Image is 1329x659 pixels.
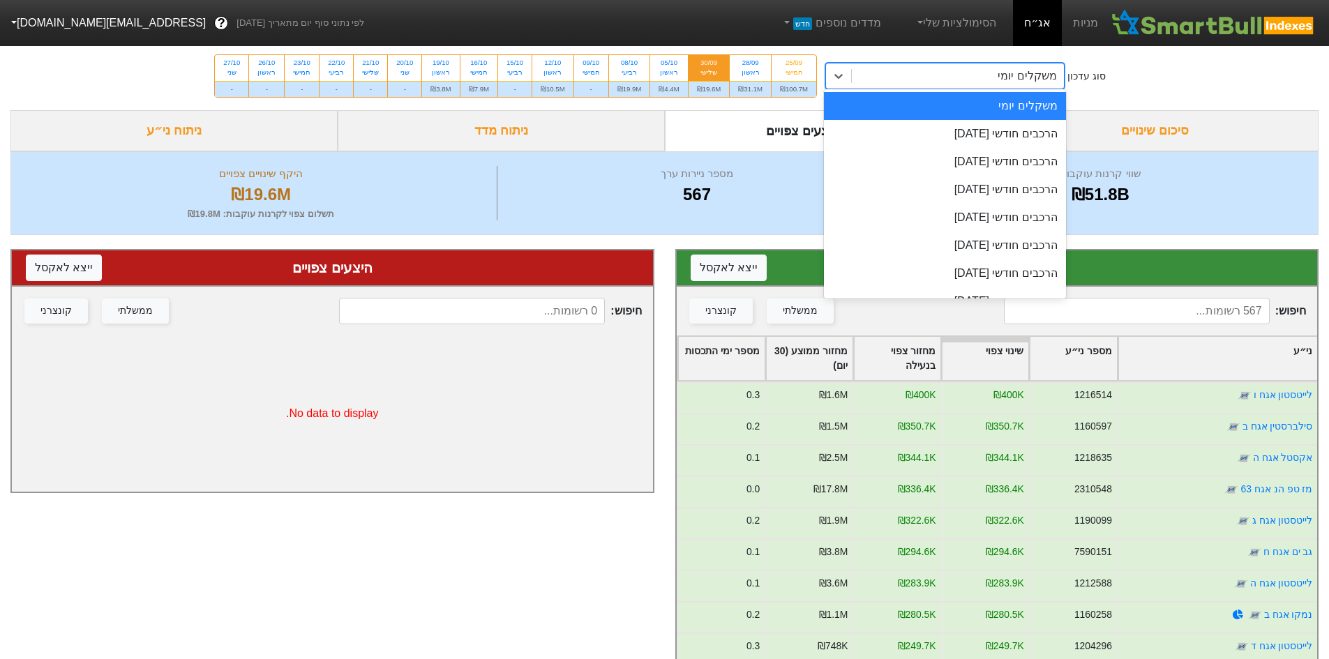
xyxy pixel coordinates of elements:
div: ₪4.4M [650,81,687,97]
div: ₪400K [906,388,936,402]
div: 0.3 [746,388,759,402]
a: מז טפ הנ אגח 63 [1240,483,1312,494]
span: חיפוש : [339,298,641,324]
div: ₪294.6K [897,545,936,559]
div: - [388,81,421,97]
div: קונצרני [40,303,72,319]
div: 1216514 [1074,388,1111,402]
div: שלישי [362,68,379,77]
div: ₪19.9M [609,81,650,97]
div: ₪280.5K [897,607,936,622]
div: 22/10 [328,58,345,68]
div: 0.2 [746,513,759,528]
img: tase link [1233,577,1247,591]
div: ₪1.6M [818,388,848,402]
div: שני [396,68,413,77]
div: ₪283.9K [985,576,1023,591]
img: tase link [1247,545,1261,559]
div: - [285,81,319,97]
div: ₪1.5M [818,419,848,434]
div: 0.2 [746,607,759,622]
div: 0.3 [746,639,759,653]
div: שלישי [697,68,721,77]
div: הרכבים חודשי [DATE] [824,148,1066,176]
div: ₪322.6K [897,513,936,528]
div: 2310548 [1074,482,1111,497]
div: רביעי [506,68,523,77]
div: ממשלתי [783,303,818,319]
div: 0.1 [746,450,759,465]
div: ₪336.4K [985,482,1023,497]
button: ממשלתי [102,298,169,324]
a: סילברסטין אגח ב [1242,421,1312,432]
div: 0.1 [746,545,759,559]
a: לייטסטון אגח ה [1249,577,1312,589]
div: 08/10 [617,58,642,68]
div: חמישי [780,68,808,77]
div: ₪100.7M [772,81,816,97]
div: היצעים צפויים [26,257,639,278]
div: Toggle SortBy [854,337,940,380]
div: ראשון [738,68,763,77]
a: הסימולציות שלי [909,9,1003,37]
div: סוג עדכון [1067,69,1106,84]
div: 1160258 [1074,607,1111,622]
div: 30/09 [697,58,721,68]
div: 20/10 [396,58,413,68]
button: קונצרני [24,298,88,324]
div: 15/10 [506,58,523,68]
div: ביקושים צפויים [691,257,1304,278]
div: תשלום צפוי לקרנות עוקבות : ₪19.8M [29,207,493,221]
div: ₪17.8M [813,482,848,497]
img: SmartBull [1109,9,1318,37]
div: 0.1 [746,576,759,591]
div: Toggle SortBy [1030,337,1116,380]
button: ייצא לאקסל [26,255,102,281]
div: שווי קרנות עוקבות [901,166,1300,182]
div: No data to display. [12,335,653,492]
img: tase link [1237,388,1251,402]
div: - [354,81,387,97]
span: חדש [793,17,812,30]
div: ראשון [257,68,276,77]
a: לייטסטון אגח ג [1252,515,1312,526]
div: ניתוח ני״ע [10,110,338,151]
div: רביעי [328,68,345,77]
div: מספר ניירות ערך [501,166,892,182]
div: - [320,81,353,97]
div: - [498,81,532,97]
div: 0.0 [746,482,759,497]
button: קונצרני [689,298,753,324]
img: tase link [1236,514,1249,528]
div: 1212588 [1074,576,1111,591]
input: 567 רשומות... [1004,298,1270,324]
div: ראשון [659,68,679,77]
div: - [249,81,284,97]
div: ₪336.4K [897,482,936,497]
div: ₪294.6K [985,545,1023,559]
div: ₪322.6K [985,513,1023,528]
div: ₪350.7K [897,419,936,434]
div: חמישי [469,68,489,77]
div: 1160597 [1074,419,1111,434]
span: חיפוש : [1004,298,1306,324]
div: 09/10 [583,58,600,68]
div: קונצרני [705,303,737,319]
div: 26/10 [257,58,276,68]
div: הרכבים חודשי [DATE] [824,259,1066,287]
div: 23/10 [293,58,310,68]
img: tase link [1224,483,1238,497]
div: משקלים יומי [998,68,1056,84]
div: היקף שינויים צפויים [29,166,493,182]
div: ₪350.7K [985,419,1023,434]
div: Toggle SortBy [678,337,765,380]
div: 16/10 [469,58,489,68]
img: tase link [1234,639,1248,653]
a: אקסטל אגח ה [1252,452,1312,463]
div: הרכבים חודשי [DATE] [824,176,1066,204]
div: ₪400K [993,388,1023,402]
div: 21/10 [362,58,379,68]
a: מדדים נוספיםחדש [776,9,887,37]
img: tase link [1236,451,1250,465]
img: tase link [1247,608,1261,622]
